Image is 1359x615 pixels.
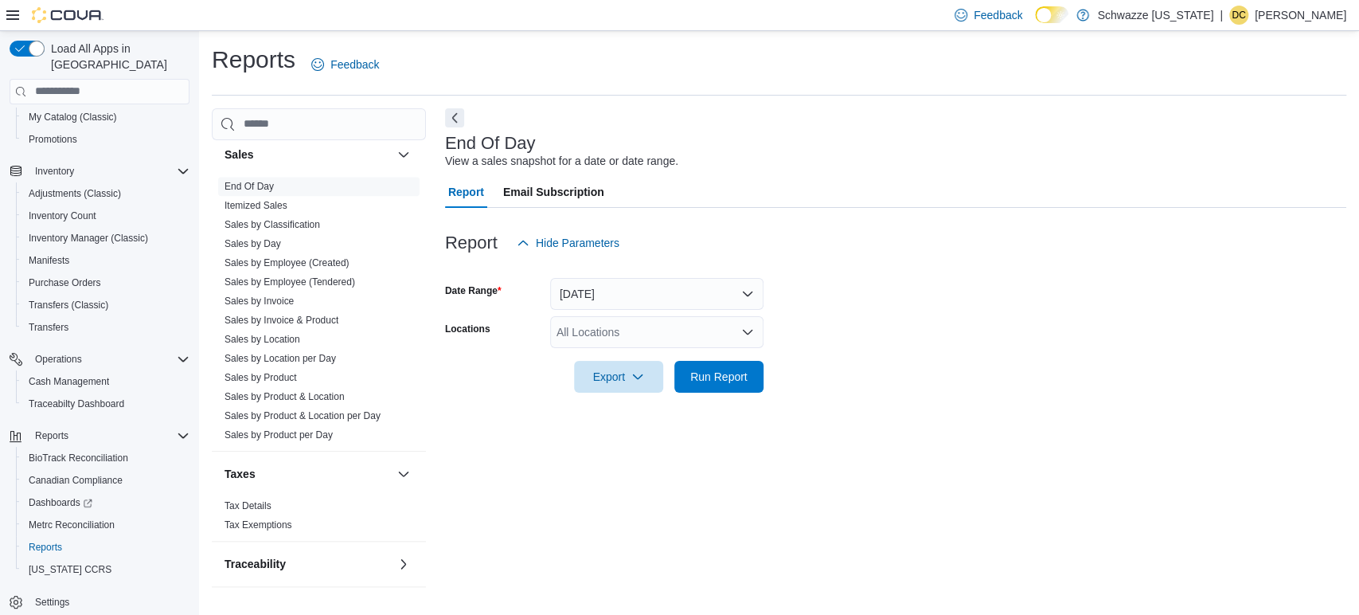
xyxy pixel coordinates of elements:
a: Transfers (Classic) [22,296,115,315]
span: Sales by Location [225,333,300,346]
a: Canadian Compliance [22,471,129,490]
a: Feedback [305,49,385,80]
button: Open list of options [741,326,754,339]
span: Sales by Employee (Created) [225,257,350,269]
h3: Traceability [225,556,286,572]
a: Sales by Invoice & Product [225,315,338,326]
span: Reports [29,541,62,554]
button: Transfers (Classic) [16,294,196,316]
button: My Catalog (Classic) [16,106,196,128]
span: Sales by Invoice & Product [225,314,338,327]
h1: Reports [212,44,295,76]
a: Inventory Manager (Classic) [22,229,154,248]
span: Run Report [690,369,748,385]
span: Itemized Sales [225,199,287,212]
button: Canadian Compliance [16,469,196,492]
span: Inventory Count [22,206,189,225]
p: | [1220,6,1223,25]
button: Inventory [29,162,80,181]
button: Next [445,108,464,127]
span: Sales by Classification [225,218,320,231]
span: Inventory [35,165,74,178]
button: [US_STATE] CCRS [16,558,196,581]
button: Purchase Orders [16,272,196,294]
button: Cash Management [16,370,196,393]
div: Sales [212,177,426,451]
span: Sales by Product & Location [225,390,345,403]
button: Operations [3,348,196,370]
span: [US_STATE] CCRS [29,563,111,576]
span: Dark Mode [1035,23,1036,24]
span: Sales by Product & Location per Day [225,409,381,422]
label: Date Range [445,284,502,297]
span: Manifests [29,254,69,267]
a: Tax Details [225,500,271,511]
button: Transfers [16,316,196,339]
span: Hide Parameters [536,235,619,251]
button: Metrc Reconciliation [16,514,196,536]
a: End Of Day [225,181,274,192]
a: Sales by Employee (Created) [225,257,350,268]
span: Tax Details [225,499,271,512]
a: Metrc Reconciliation [22,515,121,535]
span: Cash Management [22,372,189,391]
a: Sales by Product & Location per Day [225,410,381,421]
input: Dark Mode [1035,6,1068,23]
a: Sales by Invoice [225,296,294,307]
button: Promotions [16,128,196,151]
button: Taxes [394,464,413,484]
span: Sales by Day [225,237,281,250]
span: Email Subscription [503,176,604,208]
span: Inventory Count [29,210,96,222]
span: Metrc Reconciliation [29,519,115,531]
a: Purchase Orders [22,273,107,292]
span: Inventory Manager (Classic) [29,232,148,245]
span: My Catalog (Classic) [29,111,117,123]
button: Settings [3,590,196,613]
a: Reports [22,538,68,557]
button: Inventory Count [16,205,196,227]
button: Inventory [3,160,196,182]
span: Adjustments (Classic) [22,184,189,203]
span: Tax Exemptions [225,519,292,531]
h3: Sales [225,147,254,163]
button: Sales [394,145,413,164]
span: Inventory [29,162,189,181]
button: BioTrack Reconciliation [16,447,196,469]
a: My Catalog (Classic) [22,108,123,127]
span: Feedback [974,7,1022,23]
a: [US_STATE] CCRS [22,560,118,579]
button: Taxes [225,466,391,482]
span: Traceabilty Dashboard [29,398,124,410]
span: BioTrack Reconciliation [22,449,189,468]
button: [DATE] [550,278,763,310]
a: Sales by Day [225,238,281,249]
span: Purchase Orders [22,273,189,292]
button: Hide Parameters [510,227,626,259]
span: Dc [1232,6,1245,25]
a: Itemized Sales [225,200,287,211]
span: Sales by Employee (Tendered) [225,276,355,288]
span: Transfers [29,321,68,334]
span: My Catalog (Classic) [22,108,189,127]
button: Operations [29,350,88,369]
div: Daniel castillo [1229,6,1248,25]
a: Traceabilty Dashboard [22,394,131,413]
span: Export [584,361,654,393]
a: Sales by Product per Day [225,429,333,441]
span: Settings [29,592,189,612]
a: Dashboards [22,493,99,512]
span: Promotions [22,130,189,149]
button: Export [574,361,663,393]
span: Purchase Orders [29,276,101,289]
span: Transfers [22,318,189,337]
a: Transfers [22,318,75,337]
span: Washington CCRS [22,560,189,579]
label: Locations [445,323,490,335]
img: Cova [32,7,103,23]
span: Sales by Product per Day [225,429,333,441]
button: Traceabilty Dashboard [16,393,196,415]
a: Settings [29,593,76,612]
a: Inventory Count [22,206,103,225]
